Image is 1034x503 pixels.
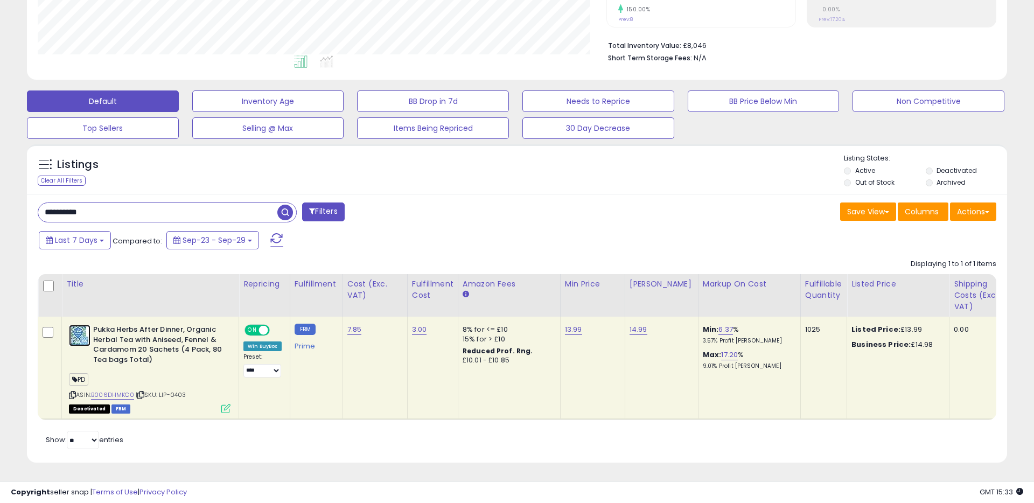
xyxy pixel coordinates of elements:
[703,350,792,370] div: %
[166,231,259,249] button: Sep-23 - Sep-29
[347,278,403,301] div: Cost (Exc. VAT)
[954,325,1005,334] div: 0.00
[183,235,246,246] span: Sep-23 - Sep-29
[565,278,620,290] div: Min Price
[243,341,282,351] div: Win BuyBox
[623,5,651,13] small: 150.00%
[295,278,338,290] div: Fulfillment
[295,338,334,351] div: Prime
[980,487,1023,497] span: 2025-10-7 15:33 GMT
[694,53,707,63] span: N/A
[703,324,719,334] b: Min:
[412,278,453,301] div: Fulfillment Cost
[57,157,99,172] h5: Listings
[243,278,285,290] div: Repricing
[698,274,800,317] th: The percentage added to the cost of goods (COGS) that forms the calculator for Min & Max prices.
[565,324,582,335] a: 13.99
[898,202,948,221] button: Columns
[853,90,1004,112] button: Non Competitive
[69,373,88,386] span: PD
[703,337,792,345] p: 3.57% Profit [PERSON_NAME]
[703,325,792,345] div: %
[55,235,97,246] span: Last 7 Days
[347,324,362,335] a: 7.85
[302,202,344,221] button: Filters
[911,259,996,269] div: Displaying 1 to 1 of 1 items
[46,435,123,445] span: Show: entries
[721,350,738,360] a: 17.20
[412,324,427,335] a: 3.00
[954,278,1009,312] div: Shipping Costs (Exc. VAT)
[703,350,722,360] b: Max:
[805,278,842,301] div: Fulfillable Quantity
[851,339,911,350] b: Business Price:
[618,16,633,23] small: Prev: 8
[111,404,131,414] span: FBM
[39,231,111,249] button: Last 7 Days
[136,390,186,399] span: | SKU: LIP-0403
[851,340,941,350] div: £14.98
[630,278,694,290] div: [PERSON_NAME]
[522,90,674,112] button: Needs to Reprice
[246,326,259,335] span: ON
[192,90,344,112] button: Inventory Age
[463,290,469,299] small: Amazon Fees.
[69,325,230,412] div: ASIN:
[522,117,674,139] button: 30 Day Decrease
[608,53,692,62] b: Short Term Storage Fees:
[295,324,316,335] small: FBM
[357,90,509,112] button: BB Drop in 7d
[819,5,840,13] small: 0.00%
[38,176,86,186] div: Clear All Filters
[851,325,941,334] div: £13.99
[69,325,90,346] img: 51owHH5GVyL._SL40_.jpg
[463,334,552,344] div: 15% for > £10
[840,202,896,221] button: Save View
[93,325,224,367] b: Pukka Herbs After Dinner, Organic Herbal Tea with Aniseed, Fennel & Cardamom 20 Sachets (4 Pack, ...
[27,90,179,112] button: Default
[819,16,845,23] small: Prev: 17.20%
[688,90,840,112] button: BB Price Below Min
[855,166,875,175] label: Active
[463,346,533,355] b: Reduced Prof. Rng.
[69,404,110,414] span: All listings that are unavailable for purchase on Amazon for any reason other than out-of-stock
[11,487,50,497] strong: Copyright
[463,325,552,334] div: 8% for <= £10
[851,278,945,290] div: Listed Price
[805,325,839,334] div: 1025
[192,117,344,139] button: Selling @ Max
[844,153,1007,164] p: Listing States:
[608,41,681,50] b: Total Inventory Value:
[703,362,792,370] p: 9.01% Profit [PERSON_NAME]
[718,324,733,335] a: 6.37
[357,117,509,139] button: Items Being Repriced
[463,278,556,290] div: Amazon Fees
[92,487,138,497] a: Terms of Use
[91,390,134,400] a: B006DHMKC0
[855,178,895,187] label: Out of Stock
[703,278,796,290] div: Markup on Cost
[139,487,187,497] a: Privacy Policy
[851,324,900,334] b: Listed Price:
[27,117,179,139] button: Top Sellers
[937,178,966,187] label: Archived
[113,236,162,246] span: Compared to:
[66,278,234,290] div: Title
[950,202,996,221] button: Actions
[243,353,282,378] div: Preset:
[905,206,939,217] span: Columns
[268,326,285,335] span: OFF
[937,166,977,175] label: Deactivated
[630,324,647,335] a: 14.99
[463,356,552,365] div: £10.01 - £10.85
[11,487,187,498] div: seller snap | |
[608,38,988,51] li: £8,046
